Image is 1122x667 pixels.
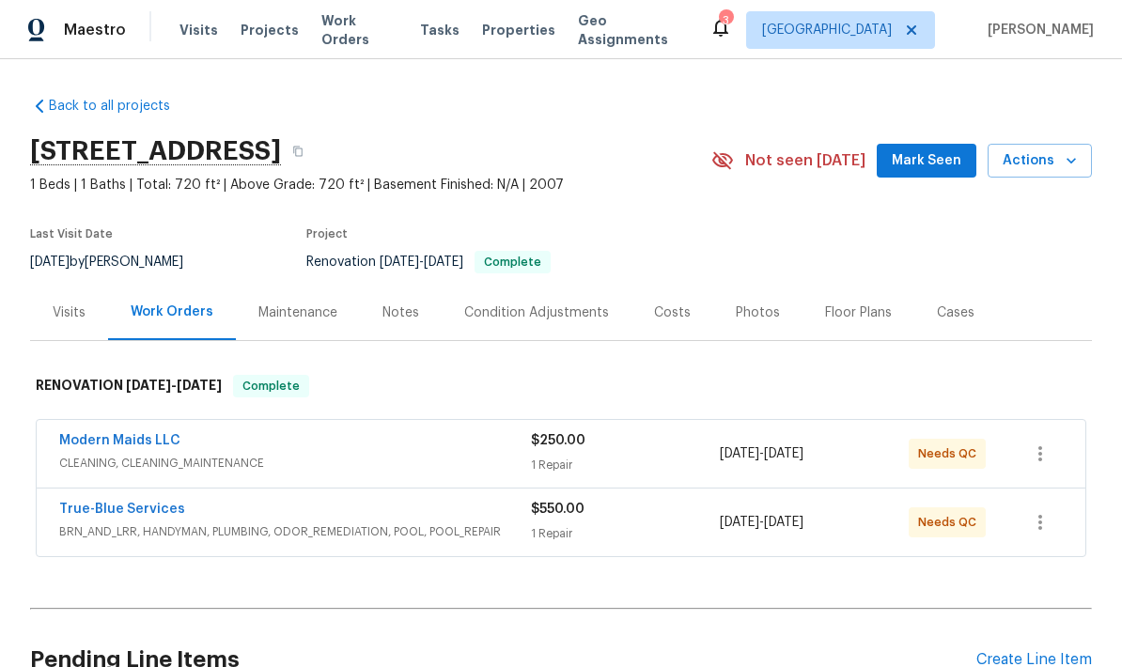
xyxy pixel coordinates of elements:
[126,379,222,392] span: -
[980,21,1094,39] span: [PERSON_NAME]
[918,513,984,532] span: Needs QC
[30,228,113,240] span: Last Visit Date
[64,21,126,39] span: Maestro
[531,503,584,516] span: $550.00
[59,434,180,447] a: Modern Maids LLC
[59,522,531,541] span: BRN_AND_LRR, HANDYMAN, PLUMBING, ODOR_REMEDIATION, POOL, POOL_REPAIR
[918,444,984,463] span: Needs QC
[877,144,976,178] button: Mark Seen
[241,21,299,39] span: Projects
[380,256,419,269] span: [DATE]
[988,144,1092,178] button: Actions
[531,524,720,543] div: 1 Repair
[131,302,213,321] div: Work Orders
[736,303,780,322] div: Photos
[720,447,759,460] span: [DATE]
[30,251,206,273] div: by [PERSON_NAME]
[424,256,463,269] span: [DATE]
[177,379,222,392] span: [DATE]
[482,21,555,39] span: Properties
[179,21,218,39] span: Visits
[464,303,609,322] div: Condition Adjustments
[745,151,865,170] span: Not seen [DATE]
[937,303,974,322] div: Cases
[892,149,961,173] span: Mark Seen
[126,379,171,392] span: [DATE]
[476,256,549,268] span: Complete
[764,516,803,529] span: [DATE]
[281,134,315,168] button: Copy Address
[30,97,210,116] a: Back to all projects
[306,228,348,240] span: Project
[36,375,222,397] h6: RENOVATION
[30,176,711,194] span: 1 Beds | 1 Baths | Total: 720 ft² | Above Grade: 720 ft² | Basement Finished: N/A | 2007
[720,444,803,463] span: -
[306,256,551,269] span: Renovation
[321,11,397,49] span: Work Orders
[53,303,86,322] div: Visits
[720,516,759,529] span: [DATE]
[720,513,803,532] span: -
[235,377,307,396] span: Complete
[380,256,463,269] span: -
[762,21,892,39] span: [GEOGRAPHIC_DATA]
[531,456,720,474] div: 1 Repair
[59,503,185,516] a: True-Blue Services
[30,256,70,269] span: [DATE]
[420,23,460,37] span: Tasks
[654,303,691,322] div: Costs
[30,356,1092,416] div: RENOVATION [DATE]-[DATE]Complete
[764,447,803,460] span: [DATE]
[258,303,337,322] div: Maintenance
[578,11,687,49] span: Geo Assignments
[531,434,585,447] span: $250.00
[59,454,531,473] span: CLEANING, CLEANING_MAINTENANCE
[1003,149,1077,173] span: Actions
[382,303,419,322] div: Notes
[825,303,892,322] div: Floor Plans
[719,11,732,30] div: 3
